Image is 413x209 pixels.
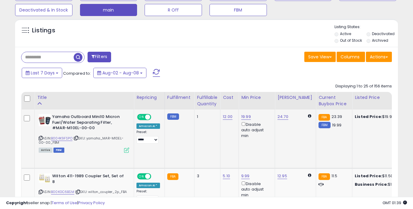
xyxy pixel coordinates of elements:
a: 24.70 [277,114,288,120]
a: 12.00 [223,114,232,120]
strong: Copyright [6,200,28,206]
span: 23.39 [331,114,342,119]
button: Columns [337,52,365,62]
small: FBM [167,113,179,120]
small: FBM [319,122,330,128]
div: 3 [197,173,216,179]
a: 12.95 [277,173,287,179]
div: $11.50 [355,173,405,179]
b: Yamaha Outboard Mini10 Micron Fuel/Water Separating Filter, #MAR-M10EL-00-00 [52,114,126,132]
label: Deactivated [372,31,395,36]
button: Last 7 Days [22,68,62,78]
div: Disable auto adjust min [241,121,270,139]
div: $19.99 [355,114,405,119]
a: Terms of Use [52,200,77,206]
button: Aug-02 - Aug-08 [93,68,146,78]
button: Deactivated & In Stock [15,4,72,16]
span: 19.99 [332,122,342,128]
div: ASIN: [39,114,129,152]
span: 11.5 [331,173,338,179]
span: Columns [341,54,360,60]
a: 5.10 [223,173,230,179]
span: 2025-08-16 01:39 GMT [383,200,407,206]
div: Displaying 1 to 25 of 156 items [335,83,392,89]
label: Out of Stock [340,38,362,43]
b: Business Price: [355,181,388,187]
img: 41uBtb9wHsL._SL40_.jpg [39,173,51,183]
div: Disable auto adjust min [241,180,270,198]
span: | SKU: wilton_coupler_2p_FBA [75,189,127,194]
b: Wilton 411-1989 Coupler Set, Set of 8 [52,173,126,186]
a: 9.99 [241,173,250,179]
div: Min Price [241,94,272,101]
span: ON [138,174,145,179]
span: OFF [150,115,160,120]
a: 19.99 [241,114,251,120]
div: Preset: [136,189,160,203]
span: | SKU: yamaha_MAR-M10EL-00-00_FBM [39,136,123,145]
span: Compared to: [63,70,91,76]
span: FBM [53,148,64,153]
small: FBA [319,114,330,121]
label: Active [340,31,351,36]
div: Fulfillment [167,94,192,101]
span: ON [138,115,145,120]
div: $11.41 [355,182,405,187]
div: Preset: [136,130,160,144]
span: OFF [150,174,160,179]
button: FBM [210,4,267,16]
div: Title [37,94,131,101]
small: FBA [319,173,330,180]
p: Listing States: [335,24,398,30]
button: Actions [366,52,392,62]
h5: Listings [32,26,55,35]
button: main [80,4,137,16]
small: FBA [167,173,178,180]
a: B004K9FSPO [51,136,72,141]
div: ASIN: [39,173,129,201]
b: Listed Price: [355,173,382,179]
button: Filters [88,52,111,62]
label: Archived [372,38,388,43]
button: R Off [145,4,202,16]
b: Listed Price: [355,114,382,119]
div: Repricing [136,94,162,101]
span: All listings currently available for purchase on Amazon [39,148,53,153]
a: Privacy Policy [78,200,105,206]
div: Amazon AI * [136,183,160,188]
div: [PERSON_NAME] [277,94,313,101]
div: 1 [197,114,216,119]
img: 41hitF6jwdL._SL40_.jpg [39,114,51,126]
div: Current Buybox Price [319,94,350,107]
div: Cost [223,94,236,101]
div: seller snap | | [6,200,105,206]
a: B00KGC6BSM [51,189,74,194]
div: Fulfillable Quantity [197,94,218,107]
span: Aug-02 - Aug-08 [102,70,139,76]
button: Save View [304,52,336,62]
div: Listed Price [355,94,407,101]
span: Last 7 Days [31,70,55,76]
div: Amazon AI * [136,123,160,129]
